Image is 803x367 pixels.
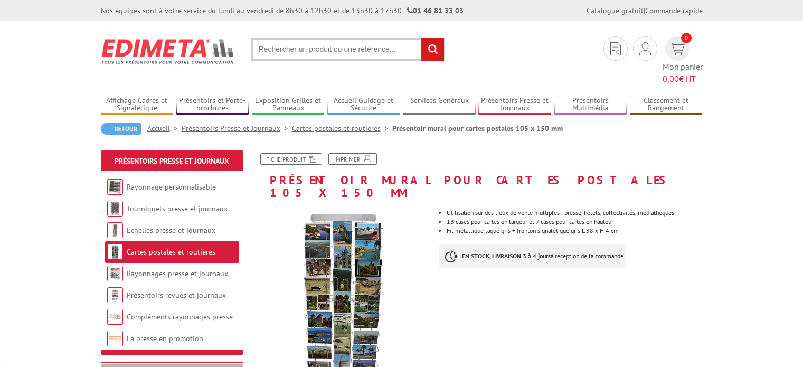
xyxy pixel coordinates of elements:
a: Classement et Rangement [630,96,703,114]
a: Accueil Guidage et Sécurité [327,96,400,114]
div: Nos équipes sont à votre service du lundi au vendredi de 8h30 à 12h30 et de 13h30 à 17h30 [101,5,464,16]
img: Rayonnage personnalisable [107,179,123,195]
a: Cartes postales et routières [292,124,392,133]
a: Services Généraux [403,96,476,114]
img: Compléments rayonnages presse [107,309,123,325]
li: Présentoir mural pour cartes postales 105 x 150 mm [392,123,563,134]
a: La presse en promotion [127,334,203,343]
a: Présentoirs Presse et Journaux [115,156,229,166]
img: La presse en promotion [107,331,123,346]
img: devis rapide [610,42,621,55]
a: Présentoirs Multimédia [554,96,627,114]
img: Edimeta [101,32,235,71]
strong: EN STOCK, LIVRAISON 3 à 4 jours [462,252,551,260]
a: Affichage Cadres et Signalétique [101,96,174,114]
div: | [587,5,703,16]
a: Cartes postales et routières [127,247,215,257]
span: 0,00 [663,73,679,84]
a: Exposition Grilles et Panneaux [252,96,325,114]
li: Fil métallique laqué gris + fronton signalétique gris L 38 x H 4 cm [447,228,702,234]
span: Mon panier [663,61,703,85]
input: rechercher [421,38,444,61]
h1: Présentoir mural pour cartes postales 105 x 150 mm [246,153,711,199]
img: devis rapide [639,42,651,55]
a: Retour [101,123,141,135]
a: Rayonnages presse et journaux [127,269,228,278]
a: Rayonnage personnalisable [127,182,216,192]
span: € HT [663,73,703,85]
img: Echelles presse et journaux [107,222,123,238]
a: Compléments rayonnages presse [127,312,233,322]
a: Présentoirs et Porte-brochures [176,96,249,114]
a: Commande rapide [645,6,703,15]
a: Présentoirs Presse et Journaux [182,124,292,133]
a: Présentoirs revues et journaux [127,290,226,300]
input: Rechercher un produit ou une référence... [251,38,445,61]
img: Cartes postales et routières [107,244,123,260]
img: Tourniquets presse et journaux [107,201,123,217]
a: Imprimer [328,153,377,165]
li: Utilisation sur des lieux de vente multiples : presse, hôtels, collectivités, médiathèques [447,210,702,216]
strong: 01 46 81 33 03 [407,6,464,15]
a: Echelles presse et journaux [127,225,215,235]
a: Tourniquets presse et journaux [127,204,228,213]
img: devis rapide [669,43,685,55]
p: à réception de la commande [439,244,626,268]
li: 18 cases pour cartes en largeur et 7 cases pour cartes en hauteur [447,219,702,225]
a: devis rapide 0 Mon panier 0,00€ HT [663,36,703,85]
img: Présentoirs revues et journaux [107,287,123,303]
span: 0 [681,33,692,43]
a: Accueil [147,124,182,133]
a: Catalogue gratuit [587,6,644,15]
a: Présentoirs Presse et Journaux [478,96,551,114]
img: Rayonnages presse et journaux [107,266,123,281]
a: Fiche produit [260,153,322,165]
